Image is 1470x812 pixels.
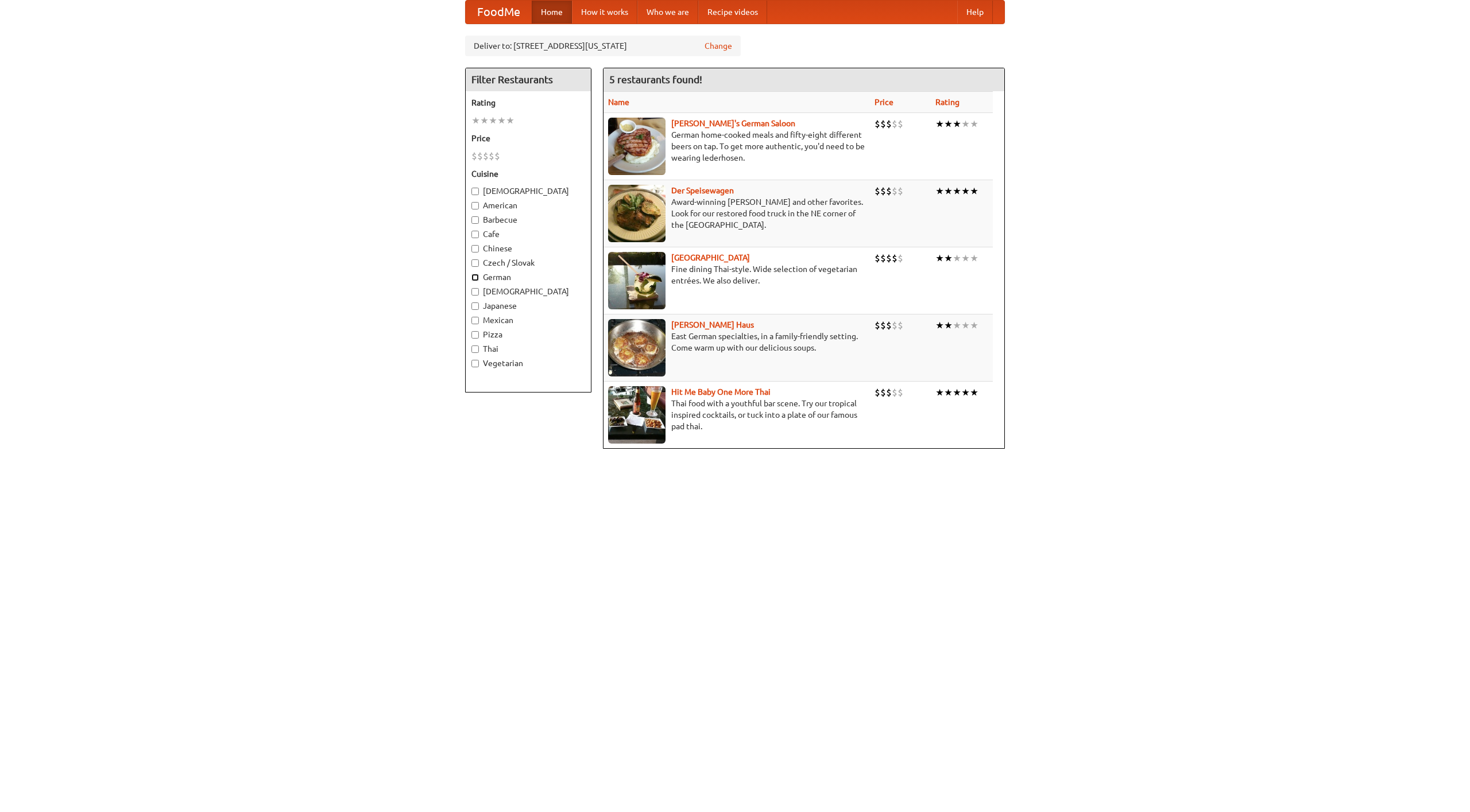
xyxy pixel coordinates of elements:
label: Barbecue [471,214,585,226]
li: ★ [506,114,514,127]
h4: Filter Restaurants [466,68,591,91]
label: [DEMOGRAPHIC_DATA] [471,286,585,297]
li: ★ [935,185,944,197]
li: $ [886,118,892,130]
label: Pizza [471,329,585,340]
label: Mexican [471,314,585,326]
li: $ [880,319,886,332]
h5: Price [471,133,585,144]
p: Award-winning [PERSON_NAME] and other favorites. Look for our restored food truck in the NE corne... [608,196,865,231]
li: $ [886,252,892,265]
img: kohlhaus.jpg [608,319,666,376]
img: speisewagen.jpg [608,185,666,242]
li: ★ [935,252,944,265]
li: ★ [935,319,944,332]
img: satay.jpg [608,252,666,309]
li: ★ [944,185,953,197]
li: $ [880,386,886,399]
input: Cafe [471,231,479,238]
label: American [471,200,585,211]
li: ★ [953,118,961,130]
li: $ [898,185,903,197]
li: $ [494,150,500,162]
a: Recipe videos [698,1,767,24]
a: [PERSON_NAME]'s German Saloon [671,119,795,128]
li: $ [898,386,903,399]
h5: Rating [471,97,585,108]
li: $ [898,319,903,332]
a: [PERSON_NAME] Haus [671,320,754,329]
li: ★ [961,185,970,197]
li: $ [892,319,898,332]
li: ★ [944,118,953,130]
li: ★ [480,114,489,127]
li: $ [875,386,880,399]
li: ★ [471,114,480,127]
li: $ [483,150,489,162]
li: $ [875,185,880,197]
li: $ [892,118,898,130]
li: ★ [970,319,978,332]
li: ★ [970,386,978,399]
li: ★ [961,386,970,399]
li: $ [880,185,886,197]
input: German [471,274,479,281]
input: [DEMOGRAPHIC_DATA] [471,288,479,296]
b: [GEOGRAPHIC_DATA] [671,253,750,262]
a: Name [608,98,629,107]
li: ★ [944,386,953,399]
li: ★ [935,386,944,399]
a: Rating [935,98,960,107]
li: ★ [961,252,970,265]
li: ★ [953,319,961,332]
li: ★ [970,252,978,265]
a: FoodMe [466,1,532,24]
li: ★ [944,319,953,332]
p: East German specialties, in a family-friendly setting. Come warm up with our delicious soups. [608,331,865,353]
label: [DEMOGRAPHIC_DATA] [471,185,585,197]
li: ★ [489,114,497,127]
li: $ [892,386,898,399]
input: Czech / Slovak [471,259,479,267]
li: ★ [953,252,961,265]
input: Thai [471,345,479,353]
input: Mexican [471,317,479,324]
li: ★ [961,118,970,130]
input: Pizza [471,331,479,339]
li: $ [886,185,892,197]
input: [DEMOGRAPHIC_DATA] [471,188,479,195]
li: $ [892,185,898,197]
p: Fine dining Thai-style. Wide selection of vegetarian entrées. We also deliver. [608,263,865,286]
a: Change [705,40,732,52]
li: $ [477,150,483,162]
input: Japanese [471,302,479,310]
div: Deliver to: [STREET_ADDRESS][US_STATE] [465,36,741,56]
label: German [471,271,585,283]
h5: Cuisine [471,168,585,180]
label: Czech / Slovak [471,257,585,269]
label: Cafe [471,228,585,240]
label: Vegetarian [471,358,585,369]
a: Der Speisewagen [671,186,734,195]
input: Chinese [471,245,479,252]
li: ★ [970,118,978,130]
li: $ [875,319,880,332]
li: $ [875,252,880,265]
label: Thai [471,343,585,355]
input: American [471,202,479,209]
li: $ [875,118,880,130]
a: How it works [572,1,637,24]
li: $ [489,150,494,162]
a: Who we are [637,1,698,24]
li: ★ [961,319,970,332]
li: ★ [497,114,506,127]
li: ★ [935,118,944,130]
li: $ [892,252,898,265]
li: $ [880,118,886,130]
img: babythai.jpg [608,386,666,444]
p: Thai food with a youthful bar scene. Try our tropical inspired cocktails, or tuck into a plate of... [608,398,865,432]
a: Hit Me Baby One More Thai [671,387,771,397]
li: $ [898,118,903,130]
